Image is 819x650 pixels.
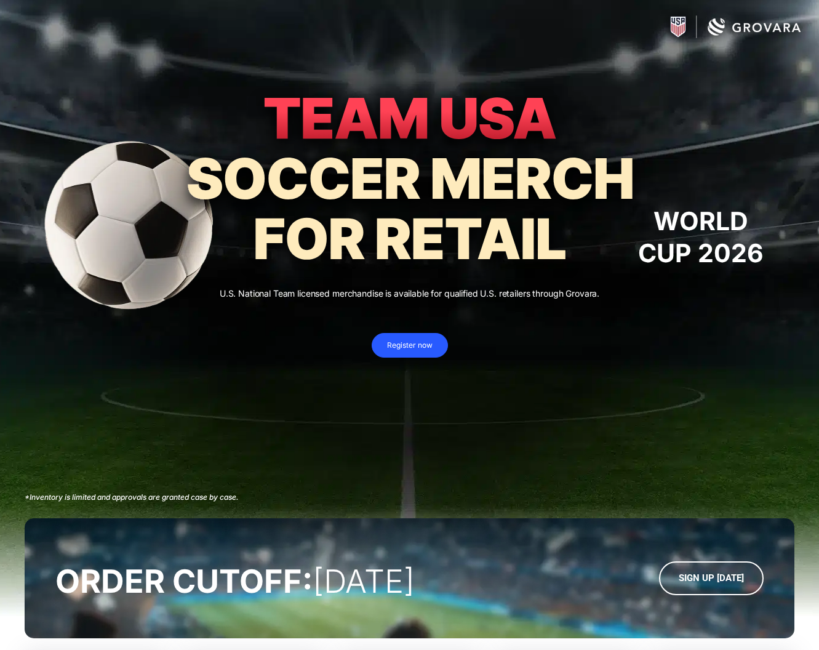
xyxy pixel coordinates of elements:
[25,488,794,506] h5: *Inventory is limited and approvals are granted case by case.
[659,561,764,595] a: Sign up [DATE]
[372,333,448,358] a: Register now
[55,562,313,601] strong: ORDER CUTOFF:
[55,561,415,601] h3: [DATE]
[12,284,807,302] p: U.S. National Team licensed merchandise is available for qualified U.S. retailers through Grovara.
[387,341,433,350] span: Register now
[624,205,778,269] h2: WORLD CUP 2026
[679,574,744,583] span: Sign up [DATE]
